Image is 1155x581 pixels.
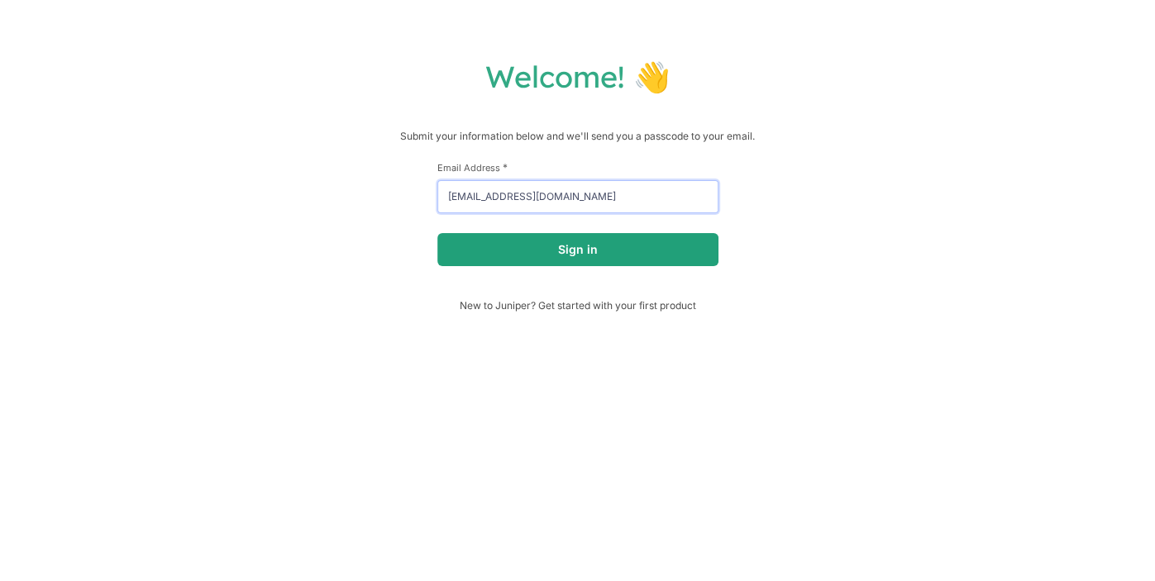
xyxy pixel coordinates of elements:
[17,58,1138,95] h1: Welcome! 👋
[437,161,718,174] label: Email Address
[17,128,1138,145] p: Submit your information below and we'll send you a passcode to your email.
[437,299,718,312] span: New to Juniper? Get started with your first product
[437,180,718,213] input: email@example.com
[503,161,508,174] span: This field is required.
[437,233,718,266] button: Sign in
